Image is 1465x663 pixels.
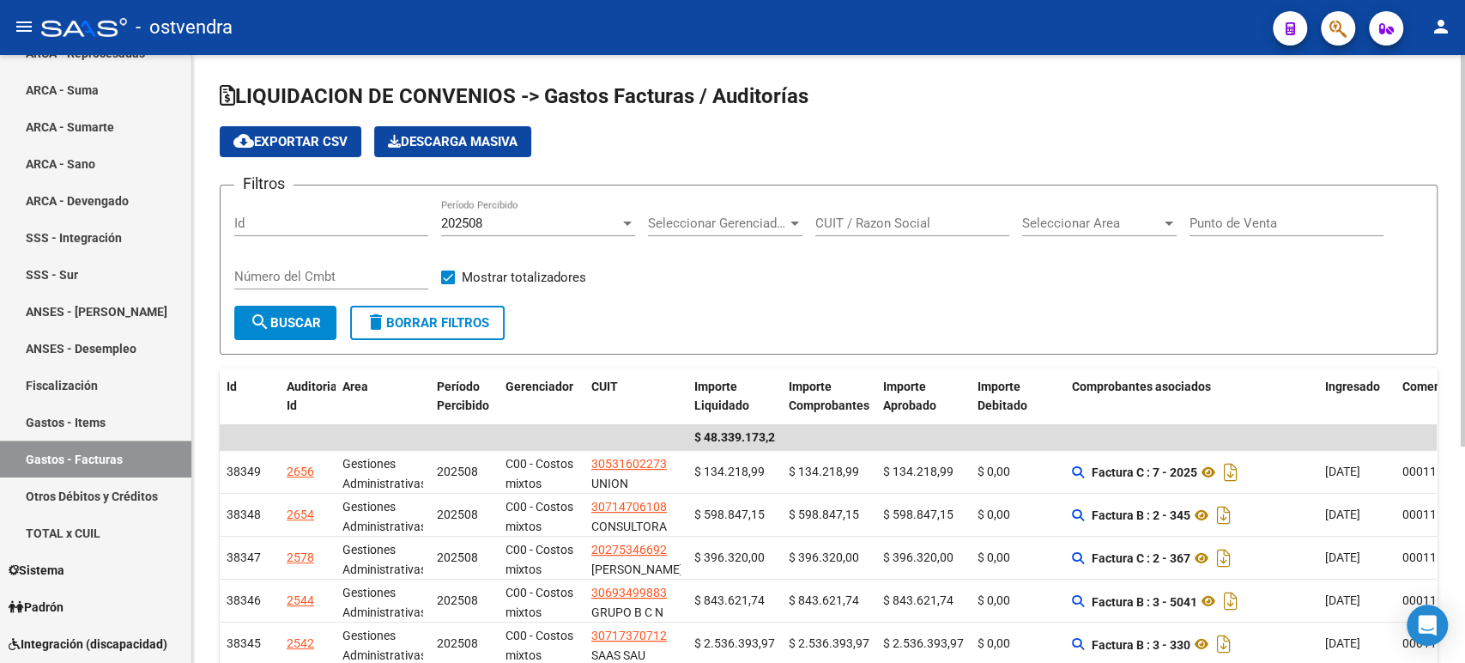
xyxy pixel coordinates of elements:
[883,465,953,478] span: $ 134.218,99
[14,16,34,37] mat-icon: menu
[505,457,573,490] span: C00 - Costos mixtos
[1431,16,1451,37] mat-icon: person
[694,636,775,650] span: $ 2.536.393,97
[287,380,337,413] span: Auditoria Id
[591,563,683,576] span: [PERSON_NAME]
[233,134,348,149] span: Exportar CSV
[591,648,645,662] span: SAAS SAU
[1325,636,1360,650] span: [DATE]
[978,465,1010,478] span: $ 0,00
[687,368,782,425] datatable-header-cell: Importe Liquidado
[499,368,584,425] datatable-header-cell: Gerenciador
[366,315,489,331] span: Borrar Filtros
[1402,593,1457,607] span: 00011918
[1213,630,1235,658] i: Descargar documento
[648,216,787,231] span: Seleccionar Gerenciador
[1092,508,1190,522] strong: Factura B : 2 - 345
[287,591,314,611] div: 2544
[591,477,681,569] span: UNION TRABAJADORES DE ENTIDADES DEPORTIVAS Y CIVILES
[1072,380,1211,393] span: Comprobantes asociados
[1325,380,1380,393] span: Ingresado
[883,508,953,521] span: $ 598.847,15
[978,508,1010,521] span: $ 0,00
[233,131,254,151] mat-icon: cloud_download
[342,500,427,553] span: Gestiones Administrativas y Otros
[694,508,765,521] span: $ 598.847,15
[883,636,964,650] span: $ 2.536.393,97
[789,593,859,607] span: $ 843.621,74
[789,465,859,478] span: $ 134.218,99
[1022,216,1161,231] span: Seleccionar Area
[437,636,478,650] span: 202508
[9,635,167,654] span: Integración (discapacidad)
[374,126,531,157] app-download-masive: Descarga masiva de comprobantes (adjuntos)
[9,561,64,580] span: Sistema
[978,550,1010,564] span: $ 0,00
[227,380,237,393] span: Id
[220,126,361,157] button: Exportar CSV
[591,380,618,393] span: CUIT
[1318,368,1395,425] datatable-header-cell: Ingresado
[437,380,489,413] span: Período Percibido
[978,593,1010,607] span: $ 0,00
[336,368,430,425] datatable-header-cell: Area
[694,550,765,564] span: $ 396.320,00
[1402,550,1457,564] span: 00011918
[9,598,64,617] span: Padrón
[287,634,314,654] div: 2542
[1092,637,1190,651] strong: Factura B : 3 - 330
[1402,465,1457,478] span: 00011915
[1092,465,1197,479] strong: Factura C : 7 - 2025
[1220,459,1242,486] i: Descargar documento
[584,368,687,425] datatable-header-cell: CUIT
[1220,587,1242,615] i: Descargar documento
[883,380,936,413] span: Importe Aprobado
[437,465,478,478] span: 202508
[789,636,869,650] span: $ 2.536.393,97
[1092,551,1190,565] strong: Factura C : 2 - 367
[1407,605,1448,646] div: Open Intercom Messenger
[505,380,573,393] span: Gerenciador
[978,380,1027,413] span: Importe Debitado
[234,172,294,196] h3: Filtros
[978,636,1010,650] span: $ 0,00
[462,267,586,288] span: Mostrar totalizadores
[280,368,336,425] datatable-header-cell: Auditoria Id
[1065,368,1318,425] datatable-header-cell: Comprobantes asociados
[1325,465,1360,478] span: [DATE]
[1325,508,1360,521] span: [DATE]
[430,368,499,425] datatable-header-cell: Período Percibido
[227,636,261,650] span: 38345
[220,84,808,108] span: LIQUIDACION DE CONVENIOS -> Gastos Facturas / Auditorías
[591,543,667,557] span: 20275346692
[883,593,953,607] span: $ 843.621,74
[1325,550,1360,564] span: [DATE]
[1325,593,1360,607] span: [DATE]
[342,543,427,596] span: Gestiones Administrativas y Otros
[505,500,573,533] span: C00 - Costos mixtos
[591,520,673,573] span: CONSULTORA TECNOLOGICA S.R.L.
[591,500,667,514] span: 30714706108
[505,543,573,576] span: C00 - Costos mixtos
[437,550,478,564] span: 202508
[591,457,667,471] span: 30531602273
[136,9,233,46] span: - ostvendra
[505,586,573,619] span: C00 - Costos mixtos
[782,368,876,425] datatable-header-cell: Importe Comprobantes
[342,380,368,393] span: Area
[1402,508,1457,521] span: 00011919
[789,380,869,413] span: Importe Comprobantes
[694,430,782,444] span: $ 48.339.173,25
[287,548,314,568] div: 2578
[350,306,505,340] button: Borrar Filtros
[250,312,270,332] mat-icon: search
[437,508,478,521] span: 202508
[1213,544,1235,572] i: Descargar documento
[876,368,971,425] datatable-header-cell: Importe Aprobado
[342,586,427,639] span: Gestiones Administrativas y Otros
[227,593,261,607] span: 38346
[234,306,336,340] button: Buscar
[388,134,518,149] span: Descarga Masiva
[227,550,261,564] span: 38347
[789,550,859,564] span: $ 396.320,00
